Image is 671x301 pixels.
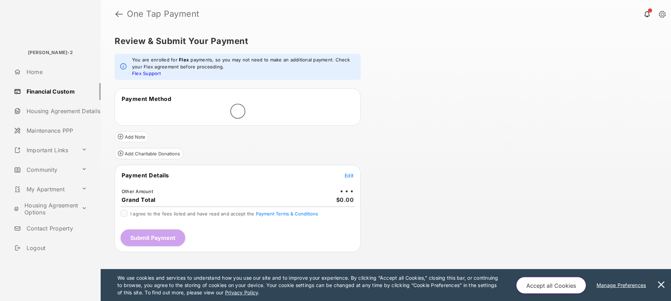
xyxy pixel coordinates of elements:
button: Submit Payment [121,229,185,246]
a: Flex Support [132,71,161,76]
strong: Flex [179,57,189,63]
button: Add Note [115,131,149,142]
p: We use cookies and services to understand how you use our site and to improve your experience. By... [117,274,502,296]
a: Important Links [11,142,79,159]
a: Financial Custom [11,83,101,100]
h5: Review & Submit Your Payment [115,37,651,45]
em: You are enrolled for payments, so you may not need to make an additional payment. Check your Flex... [132,57,355,77]
a: Contact Property [11,220,101,237]
button: Edit [345,172,354,179]
a: Home [11,64,101,80]
a: My Apartment [11,181,79,198]
span: Payment Details [122,172,169,179]
td: Other Amount [121,188,153,194]
span: Grand Total [122,196,156,203]
button: Add Charitable Donations [115,148,183,159]
a: Community [11,161,79,178]
u: Privacy Policy [225,289,258,295]
span: Payment Method [122,95,171,102]
button: Accept all Cookies [516,277,586,294]
span: $0.00 [336,196,354,203]
span: I agree to the fees listed and have read and accept the [130,211,318,216]
u: Manage Preferences [597,282,649,288]
a: Maintenance PPP [11,122,101,139]
a: Housing Agreement Details [11,103,101,119]
button: I agree to the fees listed and have read and accept the [256,211,318,216]
strong: One Tap Payment [127,10,200,18]
span: Edit [345,172,354,178]
p: [PERSON_NAME]-2 [28,49,73,56]
a: Logout [11,240,101,256]
a: Housing Agreement Options [11,200,79,217]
